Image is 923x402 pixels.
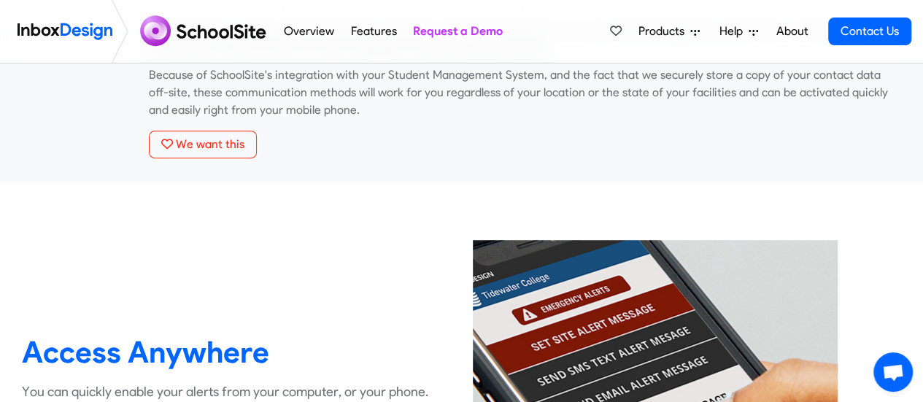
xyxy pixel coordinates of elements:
[714,17,764,46] a: Help
[638,23,690,40] span: Products
[22,382,451,402] p: You can quickly enable your alerts from your computer, or your phone.
[772,17,812,46] a: About
[134,14,276,49] img: schoolsite logo
[347,17,401,46] a: Features
[280,17,339,46] a: Overview
[828,18,911,45] a: Contact Us
[633,17,706,46] a: Products
[873,352,913,392] a: Open chat
[719,23,749,40] span: Help
[149,131,257,158] button: We want this
[176,137,244,151] span: We want this
[409,17,506,46] a: Request a Demo
[22,333,451,371] heading: Access Anywhere
[149,66,901,119] p: Because of SchoolSite's integration with your Student Management System, and the fact that we sec...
